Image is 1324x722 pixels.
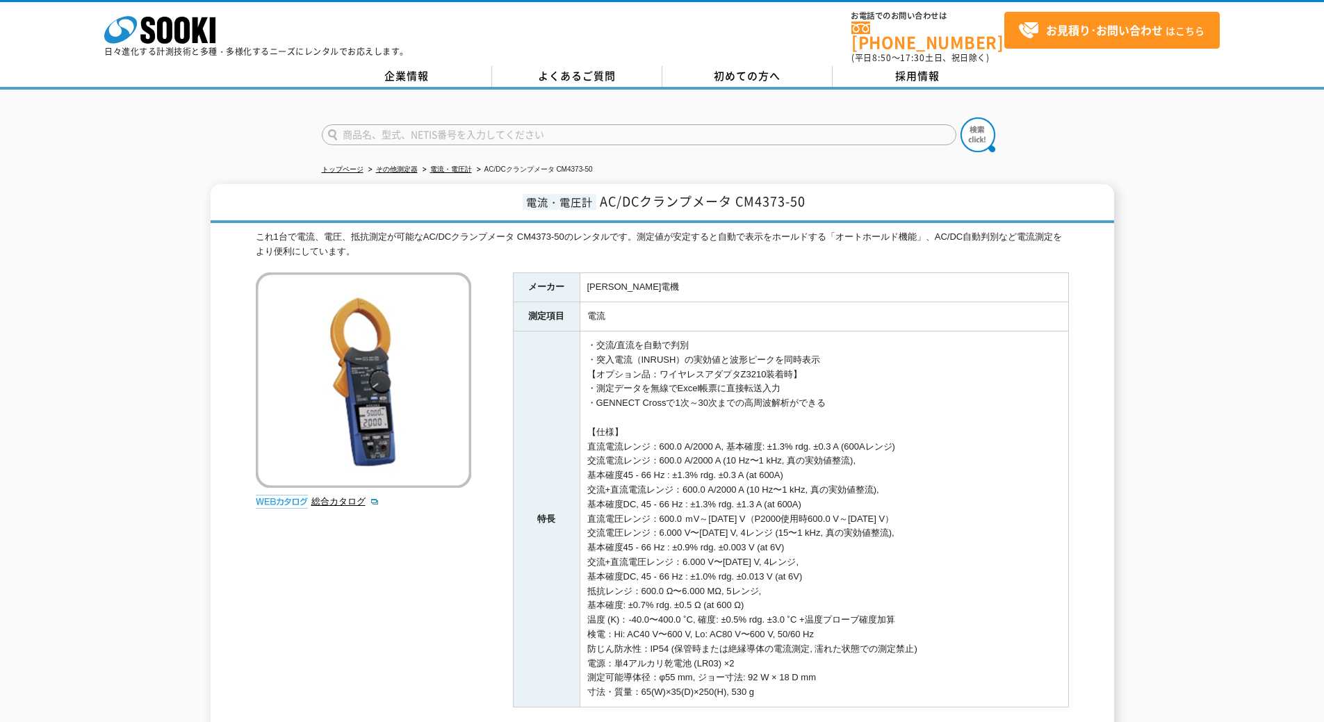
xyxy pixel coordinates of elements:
[492,66,662,87] a: よくあるご質問
[1018,20,1204,41] span: はこちら
[430,165,472,173] a: 電流・電圧計
[256,272,471,488] img: AC/DCクランプメータ CM4373-50
[474,163,593,177] li: AC/DCクランプメータ CM4373-50
[513,331,580,707] th: 特長
[872,51,892,64] span: 8:50
[580,302,1068,331] td: 電流
[851,51,989,64] span: (平日 ～ 土日、祝日除く)
[523,194,596,210] span: 電流・電圧計
[322,124,956,145] input: 商品名、型式、NETIS番号を入力してください
[580,331,1068,707] td: ・交流/直流を自動で判別 ・突入電流（INRUSH）の実効値と波形ピークを同時表示 【オプション品：ワイヤレスアダプタZ3210装着時】 ・測定データを無線でExcel帳票に直接転送入力 ・GE...
[104,47,409,56] p: 日々進化する計測技術と多種・多様化するニーズにレンタルでお応えします。
[851,22,1004,50] a: [PHONE_NUMBER]
[513,273,580,302] th: メーカー
[322,66,492,87] a: 企業情報
[714,68,780,83] span: 初めての方へ
[376,165,418,173] a: その他測定器
[513,302,580,331] th: 測定項目
[580,273,1068,302] td: [PERSON_NAME]電機
[256,230,1069,259] div: これ1台で電流、電圧、抵抗測定が可能なAC/DCクランプメータ CM4373-50のレンタルです。測定値が安定すると自動で表示をホールドする「オートホールド機能」、AC/DC自動判別など電流測定...
[322,165,363,173] a: トップページ
[900,51,925,64] span: 17:30
[833,66,1003,87] a: 採用情報
[1046,22,1163,38] strong: お見積り･お問い合わせ
[851,12,1004,20] span: お電話でのお問い合わせは
[662,66,833,87] a: 初めての方へ
[256,495,308,509] img: webカタログ
[1004,12,1220,49] a: お見積り･お問い合わせはこちら
[961,117,995,152] img: btn_search.png
[311,496,379,507] a: 総合カタログ
[600,192,806,211] span: AC/DCクランプメータ CM4373-50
